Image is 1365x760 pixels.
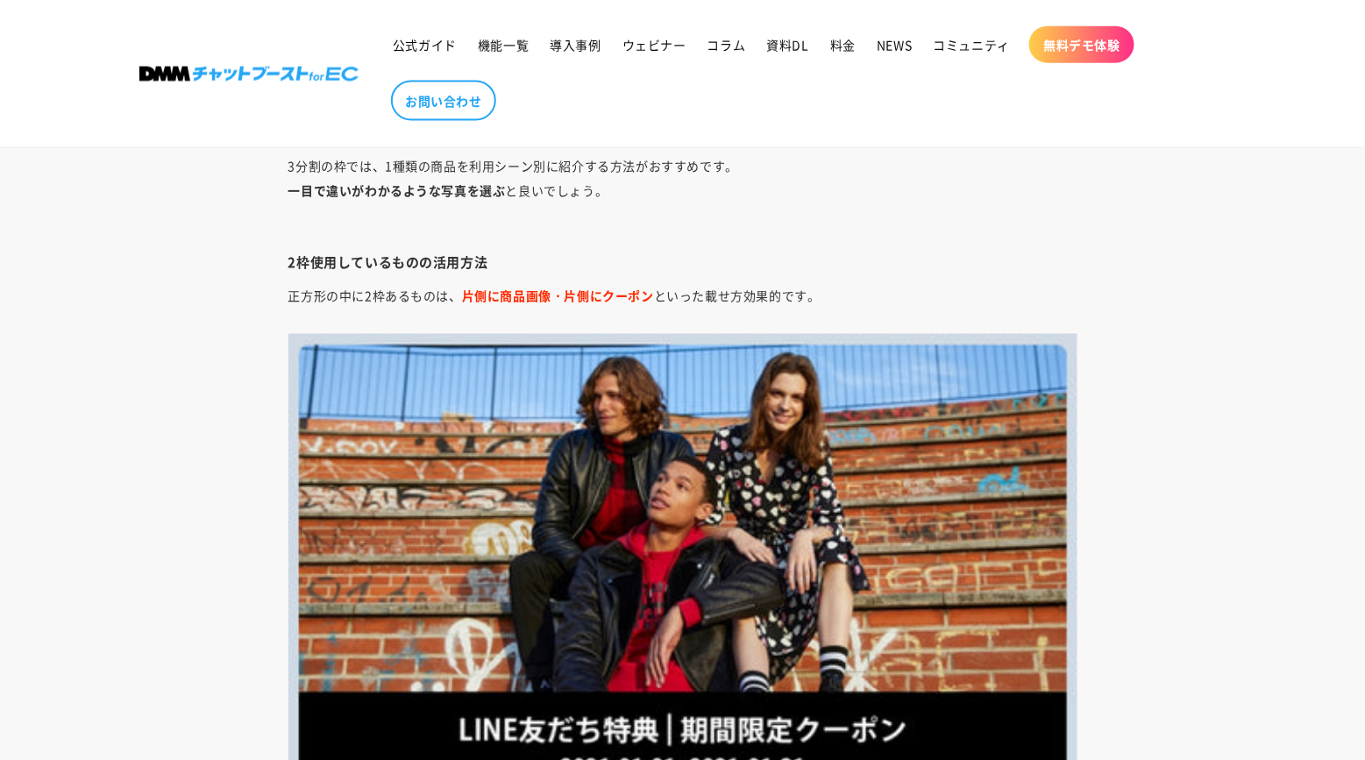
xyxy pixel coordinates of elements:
[139,67,359,82] img: 株式会社DMM Boost
[405,93,482,109] span: お問い合わせ
[467,26,539,63] a: 機能一覧
[462,287,654,304] strong: 片側に商品画像・片側にクーポン
[697,26,757,63] a: コラム
[1043,37,1120,53] span: 無料デモ体験
[288,181,506,199] strong: 一目で違いがわかるような写真を選ぶ
[539,26,611,63] a: 導入事例
[1029,26,1134,63] a: 無料デモ体験
[923,26,1021,63] a: コミュニティ
[288,153,1077,227] p: 3分割の枠では、1種類の商品を利用シーン別に紹介する方法がおすすめです。 と良いでしょう。
[830,37,856,53] span: 料金
[757,26,820,63] a: 資料DL
[288,283,1077,308] p: 正方形の中に2枠あるものは、 といった載せ方効果的です。
[866,26,922,63] a: NEWS
[391,81,496,121] a: お問い合わせ
[767,37,809,53] span: 資料DL
[288,253,1077,271] h4: 2枠使用しているものの活用方法
[612,26,697,63] a: ウェビナー
[707,37,746,53] span: コラム
[934,37,1011,53] span: コミュニティ
[382,26,467,63] a: 公式ガイド
[393,37,457,53] span: 公式ガイド
[622,37,686,53] span: ウェビナー
[478,37,529,53] span: 機能一覧
[820,26,866,63] a: 料金
[550,37,601,53] span: 導入事例
[877,37,912,53] span: NEWS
